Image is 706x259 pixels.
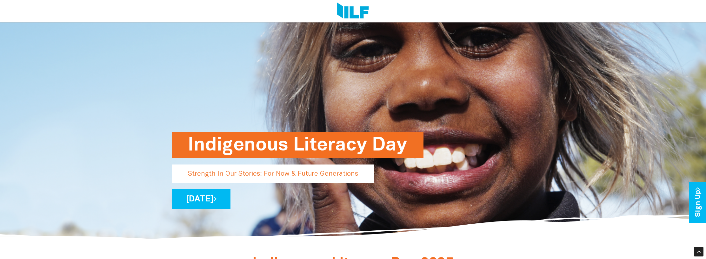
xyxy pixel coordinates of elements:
[172,164,374,183] p: Strength In Our Stories: For Now & Future Generations
[694,247,703,256] div: Scroll Back to Top
[188,132,408,158] h1: Indigenous Literacy Day
[172,189,230,209] a: [DATE]
[337,3,369,20] img: Logo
